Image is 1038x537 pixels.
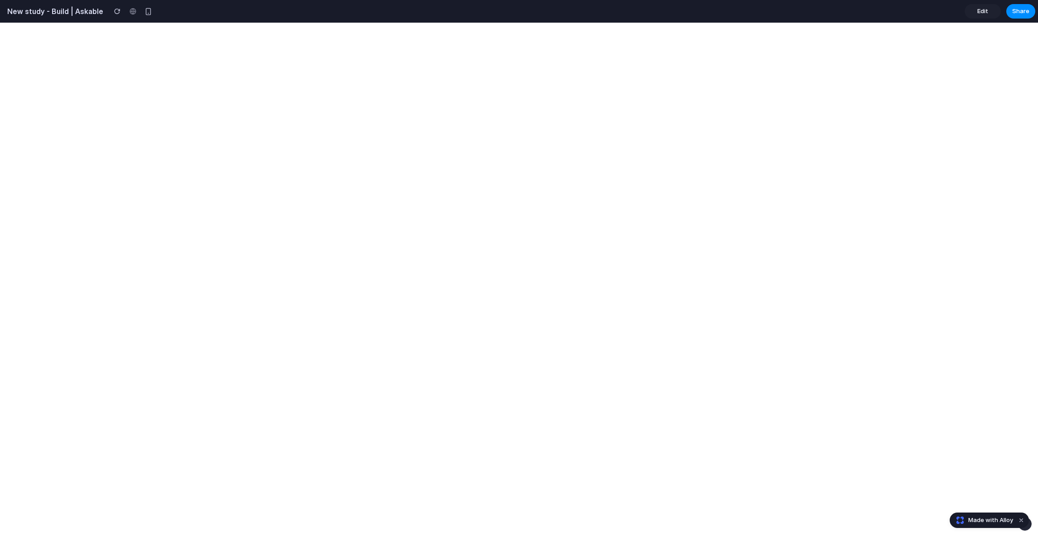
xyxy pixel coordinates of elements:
[968,516,1013,525] span: Made with Alloy
[4,6,103,17] h2: New study - Build | Askable
[1006,4,1035,19] button: Share
[1016,515,1027,526] button: Dismiss watermark
[950,516,1014,525] a: Made with Alloy
[1012,7,1029,16] span: Share
[977,7,988,16] span: Edit
[965,4,1001,19] a: Edit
